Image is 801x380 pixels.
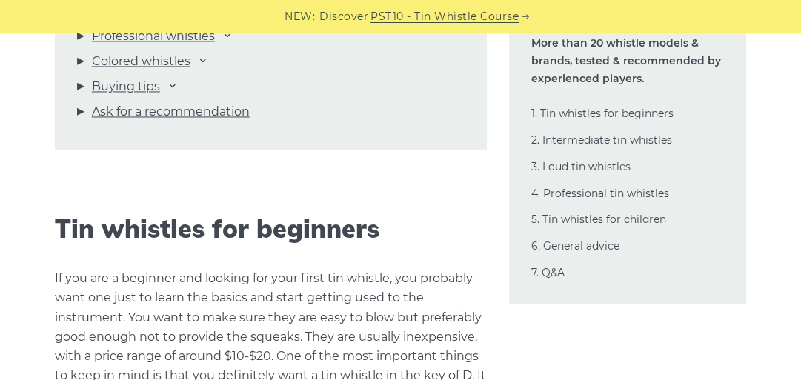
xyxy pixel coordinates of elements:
a: 1. Tin whistles for beginners [531,107,674,120]
a: 3. Loud tin whistles [531,160,631,173]
span: Discover [319,8,368,25]
a: Buying tips [92,77,160,96]
strong: More than 20 whistle models & brands, tested & recommended by experienced players. [531,36,721,85]
a: Ask for a recommendation [92,102,250,121]
h2: Tin whistles for beginners [55,214,487,244]
a: Colored whistles [92,52,190,71]
a: 5. Tin whistles for children [531,213,666,226]
span: NEW: [285,8,315,25]
a: PST10 - Tin Whistle Course [370,8,519,25]
a: 6. General advice [531,239,619,253]
a: 4. Professional tin whistles [531,187,669,200]
a: 2. Intermediate tin whistles [531,133,672,147]
a: 7. Q&A [531,266,565,279]
a: Professional whistles [92,27,215,46]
